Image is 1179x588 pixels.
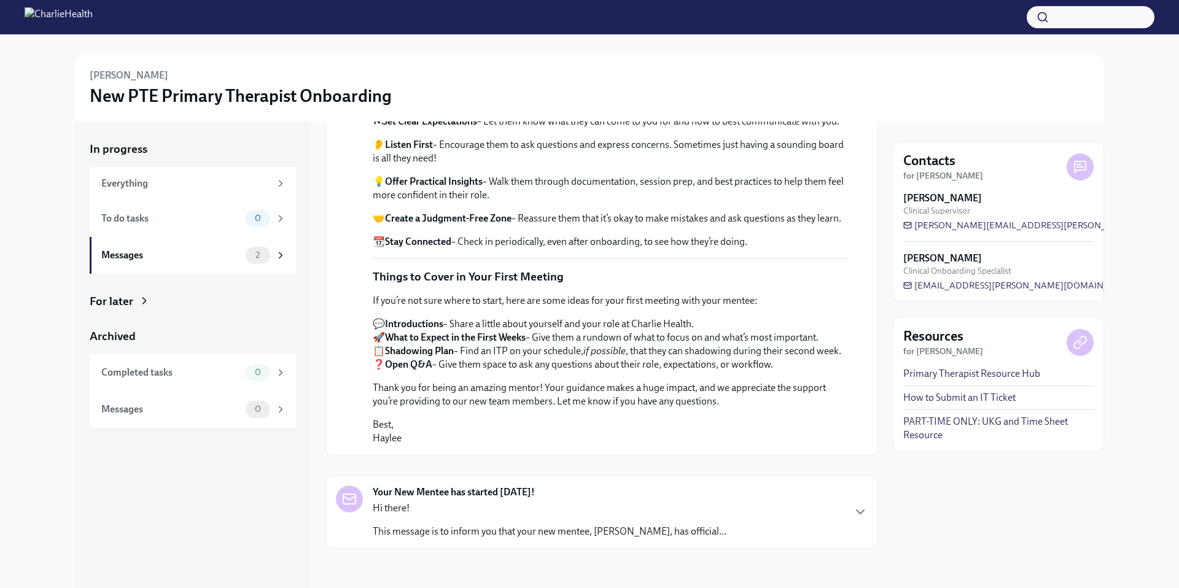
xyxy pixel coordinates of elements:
[90,328,296,344] a: Archived
[385,236,451,247] strong: Stay Connected
[90,167,296,200] a: Everything
[101,177,270,190] div: Everything
[373,269,564,285] p: Things to Cover in Your First Meeting
[385,318,443,330] strong: Introductions
[385,176,483,187] strong: Offer Practical Insights
[383,115,477,127] strong: Set Clear Expectations
[903,152,955,170] h4: Contacts
[373,418,848,445] p: Best, Haylee
[25,7,93,27] img: CharlieHealth
[101,403,241,416] div: Messages
[385,139,433,150] strong: Listen First
[583,345,626,357] em: if possible
[373,175,848,202] p: 💡 – Walk them through documentation, session prep, and best practices to help them feel more conf...
[373,317,848,371] p: 💬 – Share a little about yourself and your role at Charlie Health. 🚀 – Give them a rundown of wha...
[373,485,535,499] strong: Your New Mentee has started [DATE]!
[90,69,168,82] h6: [PERSON_NAME]
[373,381,848,408] p: Thank you for being an amazing mentor! Your guidance makes a huge impact, and we appreciate the s...
[248,250,267,260] span: 2
[385,345,454,357] strong: Shadowing Plan
[90,354,296,391] a: Completed tasks0
[90,85,392,107] h3: New PTE Primary Therapist Onboarding
[903,191,982,205] strong: [PERSON_NAME]
[903,171,983,181] strong: for [PERSON_NAME]
[247,368,268,377] span: 0
[903,415,1094,442] a: PART-TIME ONLY: UKG and Time Sheet Resource
[903,327,963,346] h4: Resources
[903,346,983,357] strong: for [PERSON_NAME]
[373,294,848,308] p: If you’re not sure where to start, here are some ideas for your first meeting with your mentee:
[385,212,512,224] strong: Create a Judgment-Free Zone
[247,214,268,223] span: 0
[373,501,726,515] p: Hi there!
[903,279,1138,292] a: [EMAIL_ADDRESS][PERSON_NAME][DOMAIN_NAME]
[90,391,296,428] a: Messages0
[101,249,241,262] div: Messages
[90,200,296,237] a: To do tasks0
[903,252,982,265] strong: [PERSON_NAME]
[101,366,241,379] div: Completed tasks
[903,391,1016,404] a: How to Submit an IT Ticket
[373,235,848,249] p: 📆 – Check in periodically, even after onboarding, to see how they’re doing.
[373,212,848,225] p: 🤝 – Reassure them that it’s okay to make mistakes and ask questions as they learn.
[90,237,296,274] a: Messages2
[90,141,296,157] a: In progress
[903,205,970,217] span: Clinical Supervisor
[385,358,432,370] strong: Open Q&A
[90,293,296,309] a: For later
[373,138,848,165] p: 👂 – Encourage them to ask questions and express concerns. Sometimes just having a sounding board ...
[90,293,133,309] div: For later
[373,525,726,538] p: This message is to inform you that your new mentee, [PERSON_NAME], has official...
[247,404,268,414] span: 0
[903,367,1040,381] a: Primary Therapist Resource Hub
[101,212,241,225] div: To do tasks
[385,331,526,343] strong: What to Expect in the First Weeks
[903,265,1011,277] span: Clinical Onboarding Specialist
